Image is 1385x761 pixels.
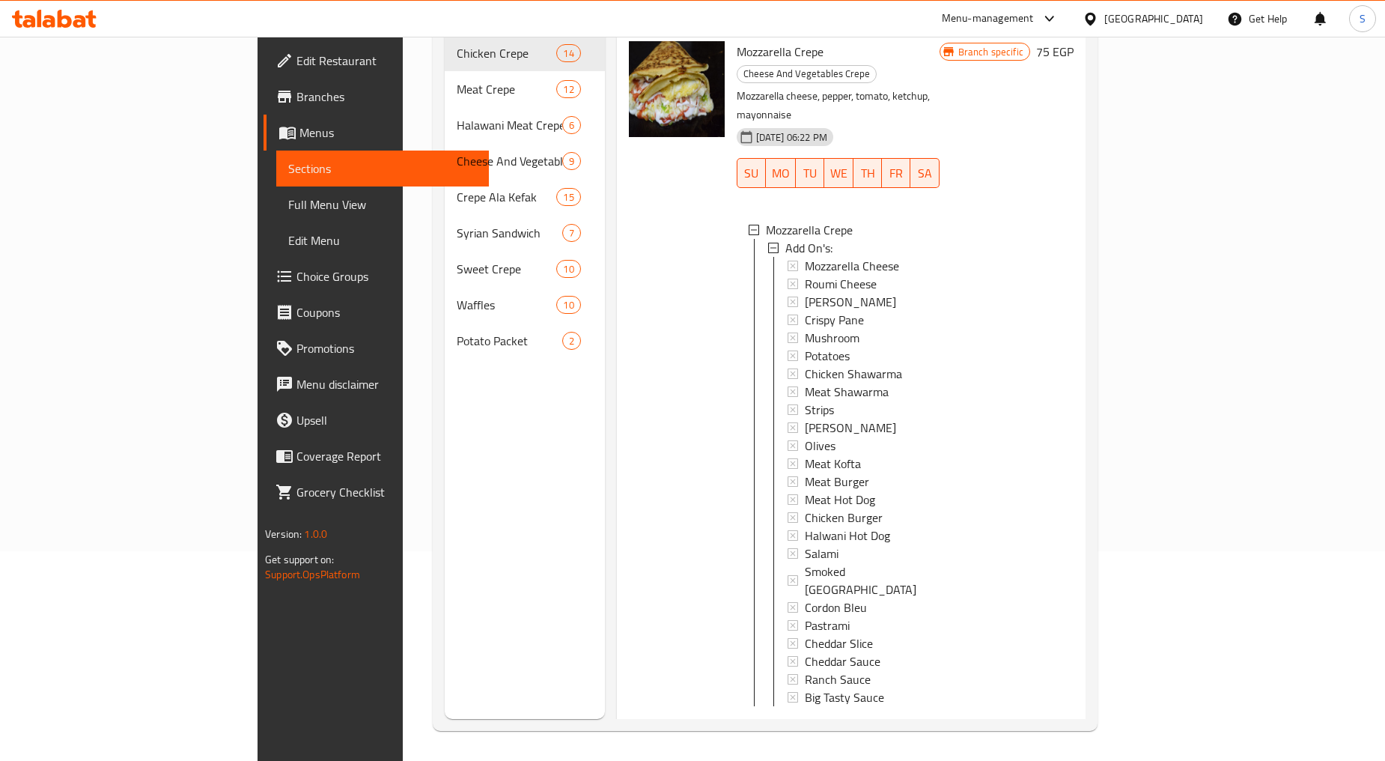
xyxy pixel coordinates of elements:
[562,152,581,170] div: items
[457,260,557,278] span: Sweet Crepe
[276,187,489,222] a: Full Menu View
[805,275,877,293] span: Roumi Cheese
[766,221,853,239] span: Mozzarella Crepe
[457,188,557,206] span: Crepe Ala Kefak
[1036,41,1074,62] h6: 75 EGP
[296,267,477,285] span: Choice Groups
[288,160,477,178] span: Sections
[562,116,581,134] div: items
[805,473,869,491] span: Meat Burger
[805,563,928,598] span: Smoked [GEOGRAPHIC_DATA]
[1360,10,1366,27] span: S
[743,163,760,184] span: SU
[445,179,605,215] div: Crepe Ala Kefak15
[805,491,875,509] span: Meat Hot Dog
[457,296,557,314] span: Waffles
[1044,712,1080,748] button: show more
[796,158,824,188] button: TU
[457,116,562,134] span: Halawani Meat Crepe
[805,419,896,437] span: [PERSON_NAME]
[805,545,838,563] span: Salami
[445,35,605,71] div: Chicken Crepe14
[264,294,489,330] a: Coupons
[457,152,562,170] span: Cheese And Vegetables Crepe
[910,158,939,188] button: SA
[859,163,876,184] span: TH
[805,437,835,455] span: Olives
[296,447,477,465] span: Coverage Report
[895,715,927,746] span: Select to update
[556,44,580,62] div: items
[557,298,579,312] span: 10
[562,332,581,350] div: items
[563,118,580,133] span: 6
[556,188,580,206] div: items
[557,262,579,276] span: 10
[805,670,871,688] span: Ranch Sauce
[556,260,580,278] div: items
[288,231,477,249] span: Edit Menu
[296,52,477,70] span: Edit Restaurant
[737,65,877,83] div: Cheese And Vegetables Crepe
[930,712,966,748] button: Branch-specific-item
[445,71,605,107] div: Meat Crepe12
[830,163,847,184] span: WE
[805,383,889,401] span: Meat Shawarma
[772,163,790,184] span: MO
[264,79,489,115] a: Branches
[1104,10,1203,27] div: [GEOGRAPHIC_DATA]
[445,287,605,323] div: Waffles10
[805,634,873,652] span: Cheddar Slice
[805,688,884,706] span: Big Tasty Sauce
[265,550,334,569] span: Get support on:
[457,332,562,350] span: Potato Packet
[737,40,824,63] span: Mozzarella Crepe
[557,190,579,204] span: 15
[445,107,605,143] div: Halawani Meat Crepe6
[445,215,605,251] div: Syrian Sandwich7
[299,124,477,142] span: Menus
[805,509,883,527] span: Chicken Burger
[805,455,861,473] span: Meat Kofta
[445,323,605,359] div: Potato Packet2
[276,151,489,187] a: Sections
[750,130,833,145] span: [DATE] 06:22 PM
[296,483,477,501] span: Grocery Checklist
[766,158,796,188] button: MO
[802,163,818,184] span: TU
[916,163,933,184] span: SA
[264,115,489,151] a: Menus
[563,334,580,348] span: 2
[882,158,910,188] button: FR
[457,224,562,242] span: Syrian Sandwich
[888,163,904,184] span: FR
[264,330,489,366] a: Promotions
[264,366,489,402] a: Menu disclaimer
[805,293,896,311] span: [PERSON_NAME]
[296,88,477,106] span: Branches
[737,87,940,124] p: Mozzarella cheese, pepper, tomato, ketchup, mayonnaise
[445,29,605,365] nav: Menu sections
[952,45,1029,59] span: Branch specific
[445,143,605,179] div: Cheese And Vegetables Crepe9
[805,527,890,545] span: Halwani Hot Dog
[805,401,834,419] span: Strips
[264,43,489,79] a: Edit Restaurant
[859,712,895,748] button: sort-choices
[264,258,489,294] a: Choice Groups
[296,339,477,357] span: Promotions
[805,347,850,365] span: Potatoes
[304,524,327,544] span: 1.0.0
[457,44,557,62] span: Chicken Crepe
[457,80,557,98] span: Meat Crepe
[557,46,579,61] span: 14
[264,438,489,474] a: Coverage Report
[563,154,580,169] span: 9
